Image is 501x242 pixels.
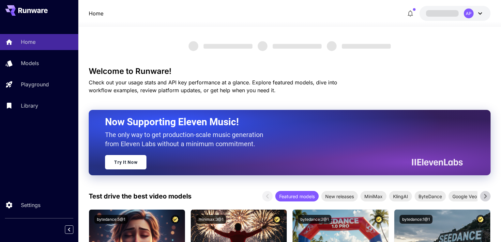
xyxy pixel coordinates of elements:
[65,225,73,234] button: Collapse sidebar
[448,193,481,200] span: Google Veo
[21,80,49,88] p: Playground
[89,9,103,17] a: Home
[374,215,383,224] button: Certified Model – Vetted for best performance and includes a commercial license.
[105,155,146,169] a: Try It Now
[273,215,281,224] button: Certified Model – Vetted for best performance and includes a commercial license.
[389,193,412,200] span: KlingAI
[360,193,387,200] span: MiniMax
[321,193,358,200] span: New releases
[298,215,331,224] button: bytedance:2@1
[196,215,226,224] button: minimax:3@1
[21,201,40,209] p: Settings
[21,59,39,67] p: Models
[448,191,481,201] div: Google Veo
[419,6,491,21] button: AP
[21,38,36,46] p: Home
[415,193,446,200] span: ByteDance
[476,215,485,224] button: Certified Model – Vetted for best performance and includes a commercial license.
[415,191,446,201] div: ByteDance
[94,215,128,224] button: bytedance:5@1
[89,9,103,17] nav: breadcrumb
[105,116,458,128] h2: Now Supporting Eleven Music!
[400,215,433,224] button: bytedance:1@1
[89,67,490,76] h3: Welcome to Runware!
[321,191,358,201] div: New releases
[89,191,191,201] p: Test drive the best video models
[171,215,180,224] button: Certified Model – Vetted for best performance and includes a commercial license.
[275,191,319,201] div: Featured models
[89,79,337,94] span: Check out your usage stats and API key performance at a glance. Explore featured models, dive int...
[389,191,412,201] div: KlingAI
[464,9,474,18] div: AP
[275,193,319,200] span: Featured models
[105,130,268,148] p: The only way to get production-scale music generation from Eleven Labs without a minimum commitment.
[70,224,78,235] div: Collapse sidebar
[21,102,38,110] p: Library
[360,191,387,201] div: MiniMax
